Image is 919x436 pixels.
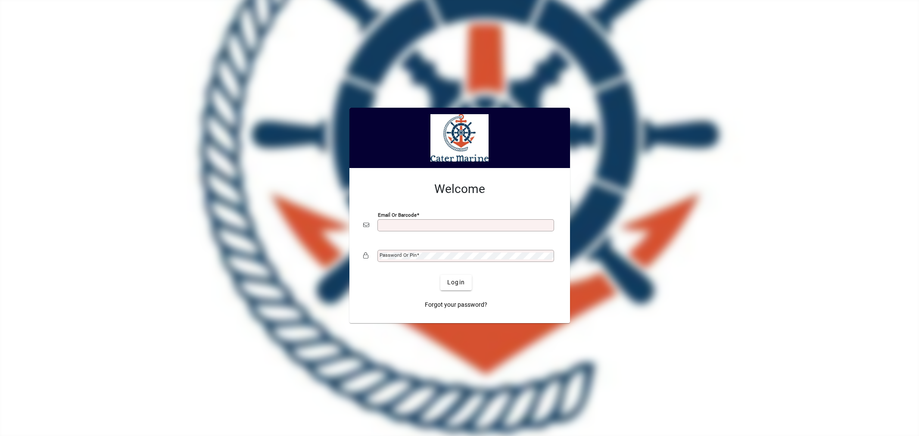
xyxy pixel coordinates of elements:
[447,278,465,287] span: Login
[380,252,417,258] mat-label: Password or Pin
[378,212,417,218] mat-label: Email or Barcode
[425,300,487,309] span: Forgot your password?
[363,182,556,196] h2: Welcome
[440,275,472,290] button: Login
[421,297,491,313] a: Forgot your password?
